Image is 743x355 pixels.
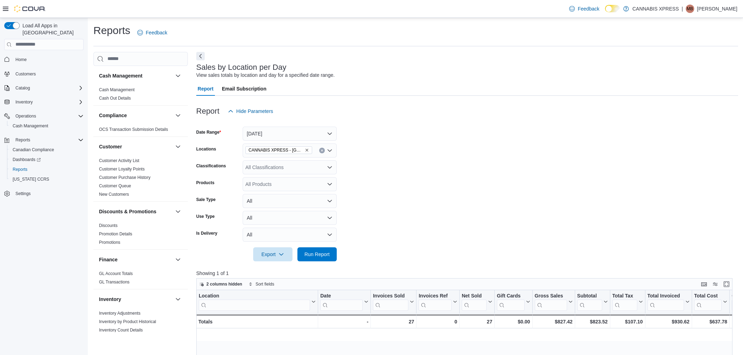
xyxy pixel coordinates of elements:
[99,208,172,215] button: Discounts & Promotions
[174,72,182,80] button: Cash Management
[647,293,684,310] div: Total Invoiced
[134,26,170,40] a: Feedback
[174,111,182,120] button: Compliance
[99,127,168,132] a: OCS Transaction Submission Details
[1,135,86,145] button: Reports
[327,148,333,153] button: Open list of options
[632,5,679,13] p: CANNABIS XPRESS
[497,317,530,326] div: $0.00
[697,5,737,13] p: [PERSON_NAME]
[1,54,86,65] button: Home
[419,293,451,310] div: Invoices Ref
[13,176,49,182] span: [US_STATE] CCRS
[320,293,363,310] div: Date
[577,317,607,326] div: $823.52
[197,280,245,288] button: 2 columns hidden
[13,189,84,198] span: Settings
[13,189,33,198] a: Settings
[419,293,457,310] button: Invoices Ref
[577,293,602,299] div: Subtotal
[196,52,205,60] button: Next
[99,328,143,333] a: Inventory Count Details
[297,247,337,261] button: Run Report
[99,223,118,228] a: Discounts
[577,293,607,310] button: Subtotal
[497,293,525,299] div: Gift Cards
[99,112,172,119] button: Compliance
[373,293,408,299] div: Invoices Sold
[93,125,188,136] div: Compliance
[93,86,188,105] div: Cash Management
[249,147,303,154] span: CANNABIS XPRESS - [GEOGRAPHIC_DATA] ([GEOGRAPHIC_DATA])
[99,271,133,276] a: GL Account Totals
[93,24,130,38] h1: Reports
[1,97,86,107] button: Inventory
[14,5,46,12] img: Cova
[566,2,602,16] a: Feedback
[93,221,188,249] div: Discounts & Promotions
[10,155,84,164] span: Dashboards
[99,183,131,188] a: Customer Queue
[13,84,84,92] span: Catalog
[93,156,188,201] div: Customer
[605,12,605,13] span: Dark Mode
[99,310,140,316] span: Inventory Adjustments
[373,293,408,310] div: Invoices Sold
[196,270,738,277] p: Showing 1 of 1
[13,84,33,92] button: Catalog
[99,296,172,303] button: Inventory
[174,207,182,216] button: Discounts & Promotions
[1,83,86,93] button: Catalog
[647,293,684,299] div: Total Invoiced
[320,293,368,310] button: Date
[222,82,267,96] span: Email Subscription
[15,71,36,77] span: Customers
[225,104,276,118] button: Hide Parameters
[534,293,567,310] div: Gross Sales
[13,112,39,120] button: Operations
[99,319,156,324] span: Inventory by Product Historical
[319,148,325,153] button: Clear input
[206,281,242,287] span: 2 columns hidden
[99,208,156,215] h3: Discounts & Promotions
[13,136,33,144] button: Reports
[99,167,145,172] a: Customer Loyalty Points
[694,293,721,310] div: Total Cost
[577,293,602,310] div: Subtotal
[578,5,599,12] span: Feedback
[99,231,132,237] span: Promotion Details
[99,72,143,79] h3: Cash Management
[99,143,122,150] h3: Customer
[99,112,127,119] h3: Compliance
[320,317,368,326] div: -
[15,85,30,91] span: Catalog
[320,293,363,299] div: Date
[196,230,217,236] label: Is Delivery
[497,293,530,310] button: Gift Cards
[462,293,487,310] div: Net Sold
[605,5,620,12] input: Dark Mode
[99,319,156,324] a: Inventory by Product Historical
[612,317,643,326] div: $107.10
[243,127,337,141] button: [DATE]
[694,317,727,326] div: $637.78
[419,293,451,299] div: Invoices Ref
[99,96,131,101] a: Cash Out Details
[373,293,414,310] button: Invoices Sold
[99,256,172,263] button: Finance
[534,293,572,310] button: Gross Sales
[256,281,274,287] span: Sort fields
[99,87,134,92] a: Cash Management
[647,317,689,326] div: $930.62
[419,317,457,326] div: 0
[13,55,84,64] span: Home
[196,197,216,202] label: Sale Type
[99,72,172,79] button: Cash Management
[700,280,708,288] button: Keyboard shortcuts
[196,180,215,186] label: Products
[10,146,57,154] a: Canadian Compliance
[198,317,316,326] div: Totals
[99,175,151,180] a: Customer Purchase History
[13,167,27,172] span: Reports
